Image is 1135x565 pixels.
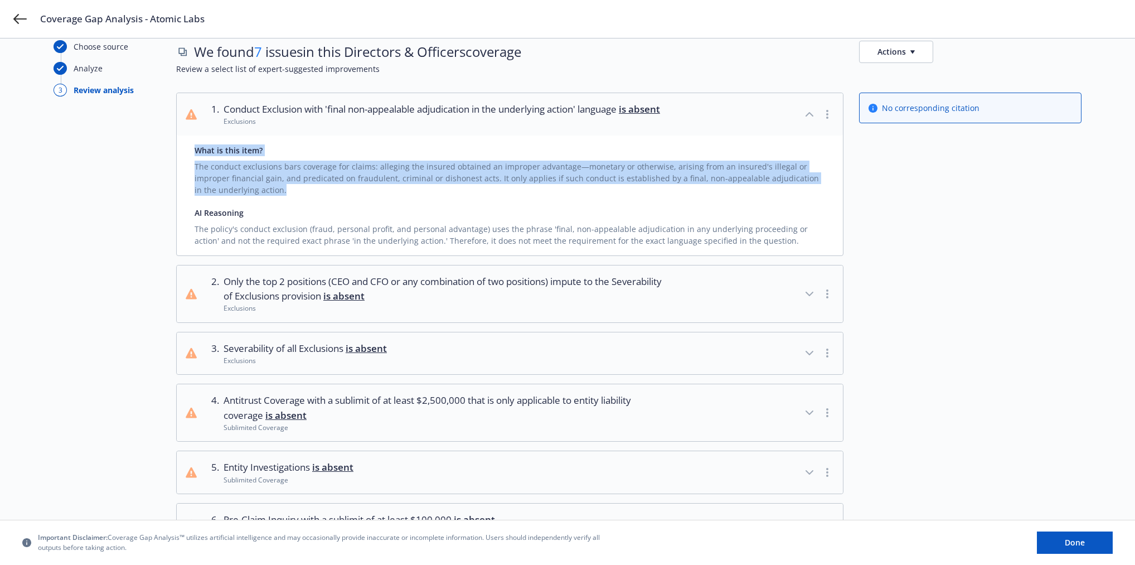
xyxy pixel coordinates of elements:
[224,102,660,117] span: Conduct Exclusion with 'final non-appealable adjudication in the underlying action' language
[195,156,825,196] div: The conduct exclusions bars coverage for claims: alleging the insured obtained an improper advant...
[177,504,843,546] button: 6.Pre-Claim Inquiry with a sublimit of at least $100,000 is absentSublimited Coverage
[224,423,672,432] div: Sublimited Coverage
[224,356,387,365] div: Exclusions
[206,513,219,537] div: 6 .
[859,40,933,63] button: Actions
[224,117,660,126] div: Exclusions
[74,84,134,96] div: Review analysis
[206,341,219,366] div: 3 .
[206,102,219,127] div: 1 .
[224,393,672,423] span: Antitrust Coverage with a sublimit of at least $2,500,000 that is only applicable to entity liabi...
[224,303,672,313] div: Exclusions
[254,42,262,61] span: 7
[177,93,843,136] button: 1.Conduct Exclusion with 'final non-appealable adjudication in the underlying action' language is...
[177,451,843,494] button: 5.Entity Investigations is absentSublimited Coverage
[619,103,660,115] span: is absent
[224,475,353,485] div: Sublimited Coverage
[195,144,825,156] div: What is this item?
[265,409,307,422] span: is absent
[177,384,843,441] button: 4.Antitrust Coverage with a sublimit of at least $2,500,000 that is only applicable to entity lia...
[54,84,67,96] div: 3
[177,332,843,375] button: 3.Severability of all Exclusions is absentExclusions
[224,460,353,475] span: Entity Investigations
[176,63,1081,75] span: Review a select list of expert-suggested improvements
[40,12,205,26] span: Coverage Gap Analysis - Atomic Labs
[194,42,521,61] span: We found issues in this Directors & Officers coverage
[346,342,387,355] span: is absent
[224,513,495,527] span: Pre-Claim Inquiry with a sublimit of at least $100,000
[38,533,108,543] span: Important Disclaimer:
[882,102,979,114] span: No corresponding citation
[74,41,128,52] div: Choose source
[38,533,607,552] span: Coverage Gap Analysis™ utilizes artificial intelligence and may occasionally provide inaccurate o...
[195,207,825,219] div: AI Reasoning
[206,460,219,485] div: 5 .
[1037,532,1113,554] button: Done
[224,341,387,356] span: Severability of all Exclusions
[859,41,933,63] button: Actions
[195,219,825,247] div: The policy's conduct exclusion (fraud, personal profit, and personal advantage) uses the phrase '...
[323,289,365,302] span: is absent
[177,265,843,322] button: 2.Only the top 2 positions (CEO and CFO or any combination of two positions) impute to the Severa...
[206,274,219,313] div: 2 .
[454,513,495,526] span: is absent
[312,461,353,474] span: is absent
[1065,537,1085,548] span: Done
[206,393,219,432] div: 4 .
[74,62,103,74] div: Analyze
[224,274,672,304] span: Only the top 2 positions (CEO and CFO or any combination of two positions) impute to the Severabi...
